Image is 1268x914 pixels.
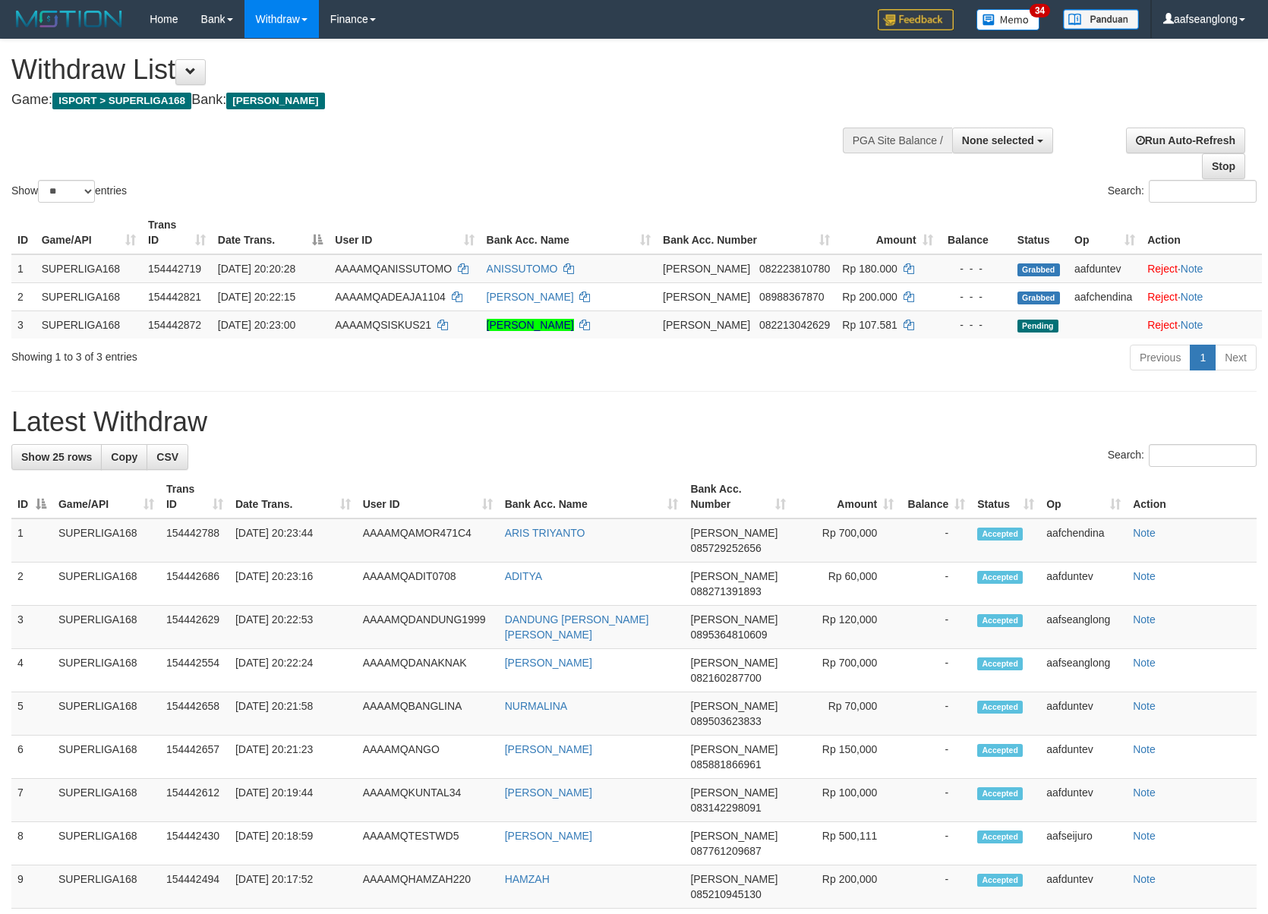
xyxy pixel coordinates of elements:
[900,822,971,865] td: -
[663,319,750,331] span: [PERSON_NAME]
[218,291,295,303] span: [DATE] 20:22:15
[11,692,52,736] td: 5
[505,830,592,842] a: [PERSON_NAME]
[900,692,971,736] td: -
[1017,292,1060,304] span: Grabbed
[11,518,52,563] td: 1
[977,744,1023,757] span: Accepted
[1040,822,1127,865] td: aafseijuro
[792,692,900,736] td: Rp 70,000
[1040,475,1127,518] th: Op: activate to sort column ascending
[690,657,778,669] span: [PERSON_NAME]
[357,475,499,518] th: User ID: activate to sort column ascending
[977,787,1023,800] span: Accepted
[1141,282,1262,310] td: ·
[52,649,160,692] td: SUPERLIGA168
[11,475,52,518] th: ID: activate to sort column descending
[1133,786,1156,799] a: Note
[900,606,971,649] td: -
[38,180,95,203] select: Showentries
[229,822,357,865] td: [DATE] 20:18:59
[842,319,897,331] span: Rp 107.581
[148,291,201,303] span: 154442821
[218,319,295,331] span: [DATE] 20:23:00
[1133,613,1156,626] a: Note
[52,475,160,518] th: Game/API: activate to sort column ascending
[11,407,1257,437] h1: Latest Withdraw
[36,254,142,283] td: SUPERLIGA168
[52,822,160,865] td: SUPERLIGA168
[335,291,446,303] span: AAAAMQADEAJA1104
[690,542,761,554] span: Copy 085729252656 to clipboard
[900,475,971,518] th: Balance: activate to sort column ascending
[11,8,127,30] img: MOTION_logo.png
[11,93,830,108] h4: Game: Bank:
[1040,518,1127,563] td: aafchendina
[11,779,52,822] td: 7
[1030,4,1050,17] span: 34
[690,830,778,842] span: [PERSON_NAME]
[1133,830,1156,842] a: Note
[792,822,900,865] td: Rp 500,111
[160,779,229,822] td: 154442612
[229,649,357,692] td: [DATE] 20:22:24
[52,518,160,563] td: SUPERLIGA168
[1126,128,1245,153] a: Run Auto-Refresh
[111,451,137,463] span: Copy
[11,649,52,692] td: 4
[229,475,357,518] th: Date Trans.: activate to sort column ascending
[977,528,1023,541] span: Accepted
[1040,865,1127,909] td: aafduntev
[1141,254,1262,283] td: ·
[900,865,971,909] td: -
[11,310,36,339] td: 3
[1011,211,1068,254] th: Status
[505,743,592,755] a: [PERSON_NAME]
[1017,263,1060,276] span: Grabbed
[11,865,52,909] td: 9
[229,518,357,563] td: [DATE] 20:23:44
[900,779,971,822] td: -
[52,865,160,909] td: SUPERLIGA168
[160,563,229,606] td: 154442686
[11,180,127,203] label: Show entries
[505,786,592,799] a: [PERSON_NAME]
[690,700,778,712] span: [PERSON_NAME]
[900,736,971,779] td: -
[11,55,830,85] h1: Withdraw List
[1040,563,1127,606] td: aafduntev
[690,613,778,626] span: [PERSON_NAME]
[212,211,329,254] th: Date Trans.: activate to sort column descending
[36,282,142,310] td: SUPERLIGA168
[1133,570,1156,582] a: Note
[505,873,550,885] a: HAMZAH
[1040,649,1127,692] td: aafseanglong
[792,736,900,779] td: Rp 150,000
[11,444,102,470] a: Show 25 rows
[976,9,1040,30] img: Button%20Memo.svg
[657,211,836,254] th: Bank Acc. Number: activate to sort column ascending
[148,263,201,275] span: 154442719
[160,606,229,649] td: 154442629
[52,736,160,779] td: SUPERLIGA168
[1202,153,1245,179] a: Stop
[487,291,574,303] a: [PERSON_NAME]
[690,629,767,641] span: Copy 0895364810609 to clipboard
[1068,254,1141,283] td: aafduntev
[226,93,324,109] span: [PERSON_NAME]
[142,211,212,254] th: Trans ID: activate to sort column ascending
[229,692,357,736] td: [DATE] 20:21:58
[690,743,778,755] span: [PERSON_NAME]
[156,451,178,463] span: CSV
[792,563,900,606] td: Rp 60,000
[690,888,761,900] span: Copy 085210945130 to clipboard
[792,518,900,563] td: Rp 700,000
[1133,743,1156,755] a: Note
[148,319,201,331] span: 154442872
[843,128,952,153] div: PGA Site Balance /
[160,649,229,692] td: 154442554
[690,570,778,582] span: [PERSON_NAME]
[160,475,229,518] th: Trans ID: activate to sort column ascending
[36,310,142,339] td: SUPERLIGA168
[160,822,229,865] td: 154442430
